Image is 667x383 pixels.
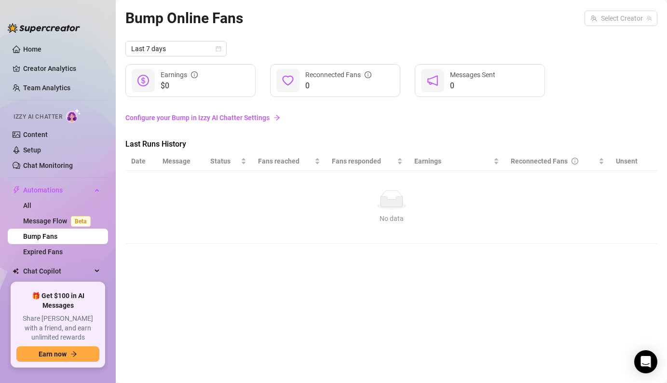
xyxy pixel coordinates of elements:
span: dollar [137,75,149,86]
span: Chat Copilot [23,263,92,279]
span: info-circle [191,71,198,78]
span: Share [PERSON_NAME] with a friend, and earn unlimited rewards [16,314,99,342]
th: Date [125,152,157,171]
span: arrow-right [273,114,280,121]
a: Bump Fans [23,233,57,240]
a: All [23,202,31,209]
span: Beta [71,216,91,227]
th: Message [157,152,204,171]
span: Messages Sent [450,71,495,79]
img: logo-BBDzfeDw.svg [8,23,80,33]
img: Chat Copilot [13,268,19,274]
a: Home [23,45,41,53]
span: 0 [450,80,495,92]
span: Earn now [39,350,67,358]
a: Content [23,131,48,138]
a: Configure your Bump in Izzy AI Chatter Settingsarrow-right [125,109,657,127]
span: arrow-right [70,351,77,357]
span: team [646,15,652,21]
span: info-circle [572,158,578,164]
div: Open Intercom Messenger [634,350,657,373]
a: Message FlowBeta [23,217,95,225]
th: Fans responded [326,152,409,171]
article: Bump Online Fans [125,7,243,29]
span: 0 [305,80,371,92]
span: info-circle [365,71,371,78]
div: Earnings [161,69,198,80]
a: Setup [23,146,41,154]
th: Status [204,152,252,171]
span: Status [210,156,239,166]
th: Unsent [610,152,643,171]
span: Last Runs History [125,138,287,150]
div: Reconnected Fans [511,156,597,166]
th: Fans reached [252,152,326,171]
th: Earnings [408,152,505,171]
span: Last 7 days [131,41,221,56]
button: Earn nowarrow-right [16,346,99,362]
div: Reconnected Fans [305,69,371,80]
a: Chat Monitoring [23,162,73,169]
span: thunderbolt [13,186,20,194]
span: heart [282,75,294,86]
a: Team Analytics [23,84,70,92]
span: Fans reached [258,156,312,166]
span: $0 [161,80,198,92]
span: notification [427,75,438,86]
span: Izzy AI Chatter [14,112,62,122]
span: Automations [23,182,92,198]
div: No data [135,213,648,224]
a: Expired Fans [23,248,63,256]
span: Fans responded [332,156,395,166]
span: Earnings [414,156,491,166]
span: 🎁 Get $100 in AI Messages [16,291,99,310]
a: Configure your Bump in Izzy AI Chatter Settings [125,112,657,123]
img: AI Chatter [66,109,81,123]
a: Creator Analytics [23,61,100,76]
span: calendar [216,46,221,52]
